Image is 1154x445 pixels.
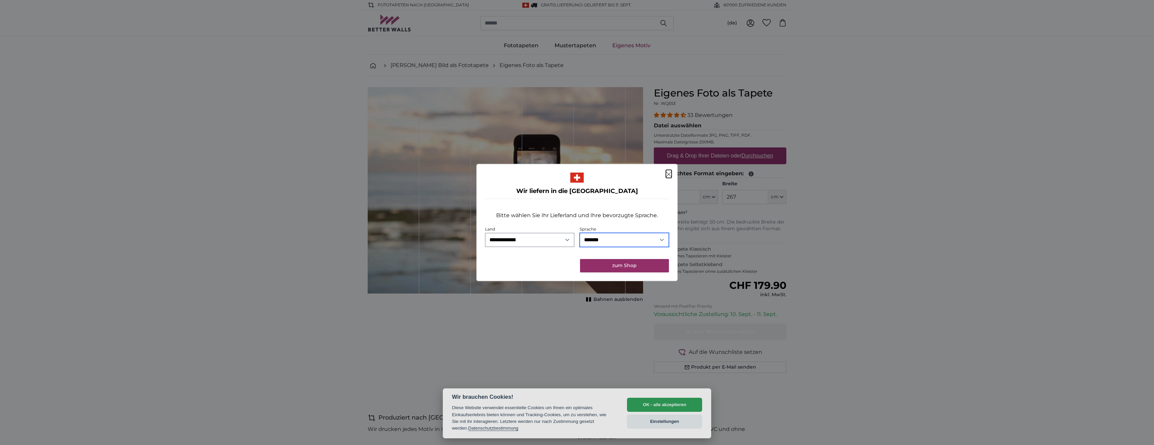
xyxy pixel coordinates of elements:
h4: Wir liefern in die [GEOGRAPHIC_DATA] [485,187,669,196]
p: Bitte wählen Sie Ihr Lieferland und Ihre bevorzugte Sprache. [496,211,658,219]
button: Schließen [666,170,672,178]
button: zum Shop [580,259,669,272]
img: Schweiz [570,173,584,183]
label: Sprache [580,227,596,232]
label: Land [485,227,495,232]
